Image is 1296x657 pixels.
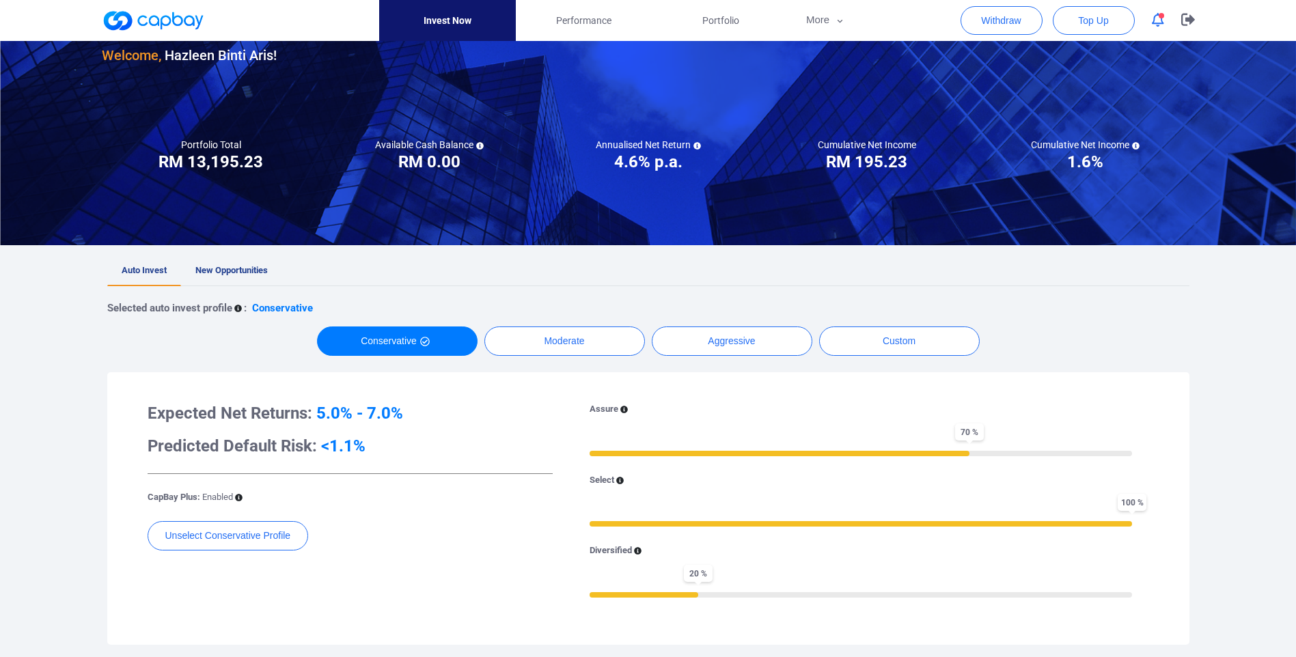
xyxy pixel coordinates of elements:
[1078,14,1108,27] span: Top Up
[148,521,309,550] button: Unselect Conservative Profile
[317,326,478,356] button: Conservative
[590,544,632,558] p: Diversified
[826,151,907,173] h3: RM 195.23
[556,13,611,28] span: Performance
[614,151,683,173] h3: 4.6% p.a.
[684,565,713,582] span: 20 %
[1053,6,1135,35] button: Top Up
[202,492,233,502] span: Enabled
[596,139,701,151] h5: Annualised Net Return
[181,139,241,151] h5: Portfolio Total
[195,265,268,275] span: New Opportunities
[398,151,460,173] h3: RM 0.00
[819,326,980,356] button: Custom
[148,435,553,457] h3: Predicted Default Risk:
[122,265,167,275] span: Auto Invest
[955,423,984,441] span: 70 %
[148,402,553,424] h3: Expected Net Returns:
[158,151,263,173] h3: RM 13,195.23
[252,300,313,316] p: Conservative
[652,326,812,356] button: Aggressive
[818,139,916,151] h5: Cumulative Net Income
[484,326,645,356] button: Moderate
[321,436,366,456] span: <1.1%
[961,6,1043,35] button: Withdraw
[375,139,484,151] h5: Available Cash Balance
[1118,494,1146,511] span: 100 %
[148,490,233,505] p: CapBay Plus:
[590,473,614,488] p: Select
[102,44,277,66] h3: Hazleen Binti Aris !
[107,300,232,316] p: Selected auto invest profile
[1067,151,1103,173] h3: 1.6%
[316,404,403,423] span: 5.0% - 7.0%
[244,300,247,316] p: :
[590,402,618,417] p: Assure
[702,13,739,28] span: Portfolio
[1031,139,1140,151] h5: Cumulative Net Income
[102,47,161,64] span: Welcome,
